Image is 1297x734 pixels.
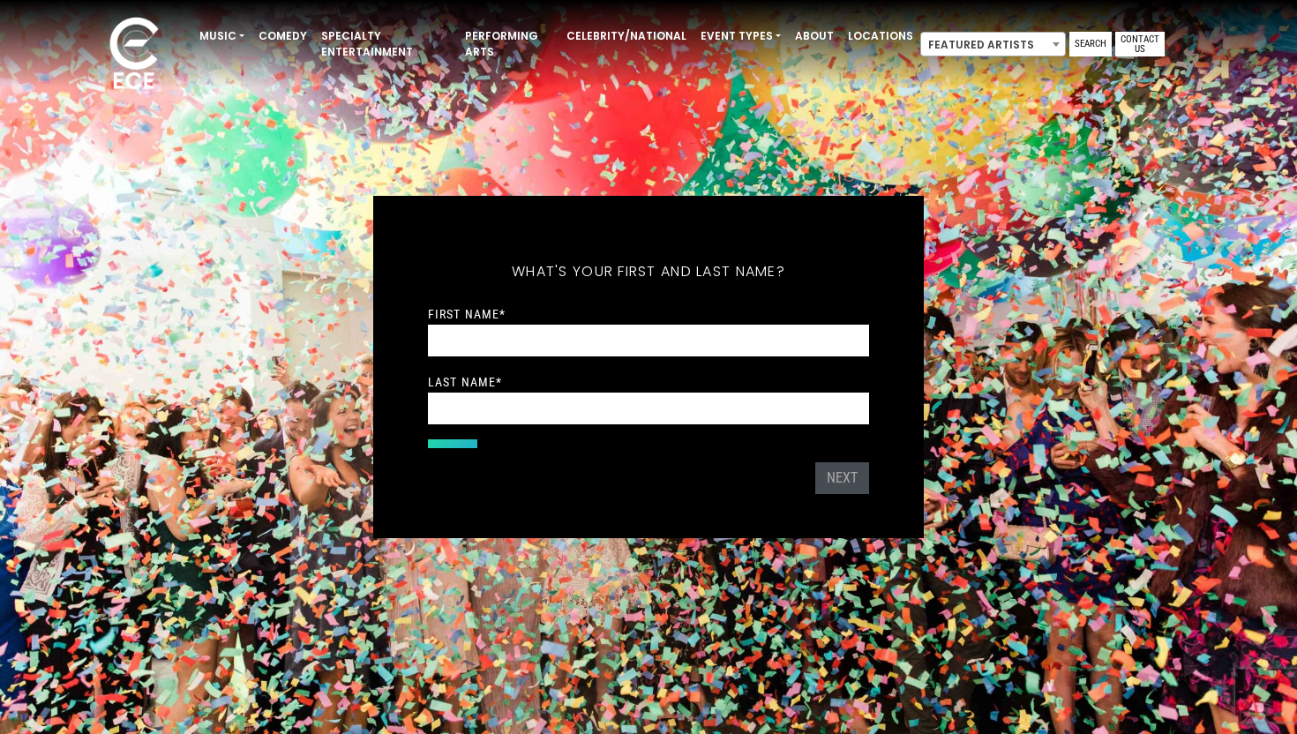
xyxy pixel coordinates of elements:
[251,21,314,51] a: Comedy
[192,21,251,51] a: Music
[428,240,869,303] h5: What's your first and last name?
[90,12,178,98] img: ece_new_logo_whitev2-1.png
[788,21,841,51] a: About
[693,21,788,51] a: Event Types
[1069,32,1112,56] a: Search
[428,306,506,322] label: First Name
[559,21,693,51] a: Celebrity/National
[920,32,1066,56] span: Featured Artists
[841,21,920,51] a: Locations
[458,21,559,67] a: Performing Arts
[314,21,458,67] a: Specialty Entertainment
[921,33,1065,57] span: Featured Artists
[428,374,502,390] label: Last Name
[1115,32,1165,56] a: Contact Us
